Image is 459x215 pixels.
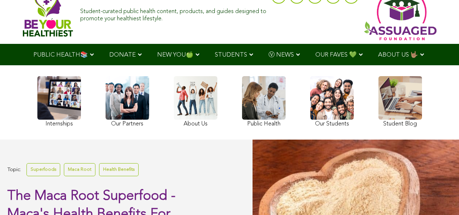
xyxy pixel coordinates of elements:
[99,163,139,176] a: Health Benefits
[23,44,437,65] div: Navigation Menu
[80,5,267,22] div: Student-curated public health content, products, and guides designed to promote your healthiest l...
[215,52,247,58] span: STUDENTS
[378,52,418,58] span: ABOUT US 🤟🏽
[33,52,88,58] span: PUBLIC HEALTH📚
[64,163,95,176] a: Maca Root
[26,163,60,176] a: Superfoods
[315,52,357,58] span: OUR FAVES 💚
[157,52,193,58] span: NEW YOU🍏
[269,52,294,58] span: Ⓥ NEWS
[7,165,21,175] span: Topic:
[109,52,136,58] span: DONATE
[423,180,459,215] iframe: Chat Widget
